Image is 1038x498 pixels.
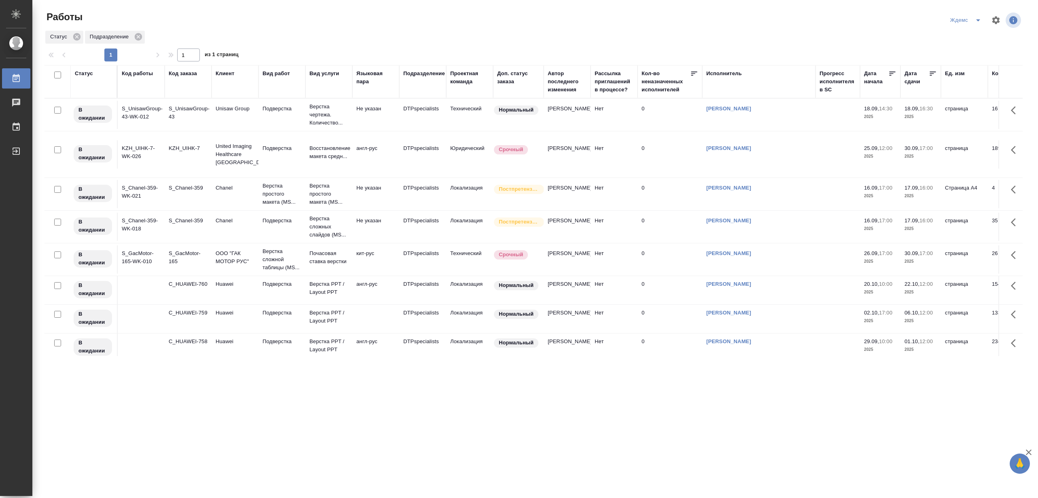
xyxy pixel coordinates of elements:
[988,180,1028,208] td: 4
[1006,276,1025,295] button: Здесь прячутся важные кнопки
[864,106,879,112] p: 18.09,
[216,249,254,266] p: ООО "ГАК МОТОР РУС"
[73,184,113,203] div: Исполнитель назначен, приступать к работе пока рано
[905,281,919,287] p: 22.10,
[499,106,534,114] p: Нормальный
[905,185,919,191] p: 17.09,
[78,339,107,355] p: В ожидании
[864,310,879,316] p: 02.10,
[706,106,751,112] a: [PERSON_NAME]
[591,140,638,169] td: Нет
[1013,455,1027,472] span: 🙏
[988,333,1028,362] td: 234
[216,217,254,225] p: Chanel
[544,101,591,129] td: [PERSON_NAME]
[216,142,254,167] p: United Imaging Healthcare [GEOGRAPHIC_DATA]
[864,225,896,233] p: 2025
[638,333,702,362] td: 0
[263,105,301,113] p: Подверстка
[169,249,208,266] div: S_GacMotor-165
[78,281,107,298] p: В ожидании
[309,103,348,127] p: Верстка чертежа. Количество...
[169,217,208,225] div: S_Chanel-359
[706,145,751,151] a: [PERSON_NAME]
[638,101,702,129] td: 0
[941,140,988,169] td: страница
[591,276,638,304] td: Нет
[548,70,587,94] div: Автор последнего изменения
[352,213,399,241] td: Не указан
[941,213,988,241] td: страница
[864,217,879,224] p: 16.09,
[905,346,937,354] p: 2025
[399,276,446,304] td: DTPspecialists
[544,333,591,362] td: [PERSON_NAME]
[905,145,919,151] p: 30.09,
[263,144,301,152] p: Подверстка
[638,305,702,333] td: 0
[1006,245,1025,265] button: Здесь прячутся важные кнопки
[642,70,690,94] div: Кол-во неназначенных исполнителей
[403,70,445,78] div: Подразделение
[879,185,892,191] p: 17:00
[905,225,937,233] p: 2025
[948,14,986,27] div: split button
[169,144,208,152] div: KZH_UIHK-7
[75,70,93,78] div: Статус
[879,106,892,112] p: 14:30
[919,310,933,316] p: 12:00
[879,145,892,151] p: 12:00
[879,217,892,224] p: 17:00
[905,310,919,316] p: 06.10,
[544,180,591,208] td: [PERSON_NAME]
[263,247,301,272] p: Верстка сложной таблицы (MS...
[73,280,113,299] div: Исполнитель назначен, приступать к работе пока рано
[706,185,751,191] a: [PERSON_NAME]
[118,140,165,169] td: KZH_UIHK-7-WK-026
[864,317,896,325] p: 2025
[118,213,165,241] td: S_Chanel-359-WK-018
[309,182,348,206] p: Верстка простого макета (MS...
[399,305,446,333] td: DTPspecialists
[591,333,638,362] td: Нет
[216,184,254,192] p: Chanel
[205,50,239,61] span: из 1 страниц
[992,70,1010,78] div: Кол-во
[169,280,208,288] div: C_HUAWEI-760
[73,144,113,163] div: Исполнитель назначен, приступать к работе пока рано
[352,333,399,362] td: англ-рус
[216,338,254,346] p: Huawei
[864,145,879,151] p: 25.09,
[941,333,988,362] td: страница
[309,215,348,239] p: Верстка сложных слайдов (MS...
[499,251,523,259] p: Срочный
[446,333,493,362] td: Локализация
[309,280,348,296] p: Верстка PPT / Layout PPT
[73,105,113,124] div: Исполнитель назначен, приступать к работе пока рано
[356,70,395,86] div: Языковая пара
[544,305,591,333] td: [PERSON_NAME]
[499,310,534,318] p: Нормальный
[263,70,290,78] div: Вид работ
[905,192,937,200] p: 2025
[1006,213,1025,232] button: Здесь прячутся важные кнопки
[591,245,638,274] td: Нет
[499,185,539,193] p: Постпретензионный
[864,250,879,256] p: 26.09,
[864,192,896,200] p: 2025
[73,309,113,328] div: Исполнитель назначен, приступать к работе пока рано
[499,281,534,289] p: Нормальный
[73,338,113,357] div: Исполнитель назначен, приступать к работе пока рано
[169,309,208,317] div: C_HUAWEI-759
[864,281,879,287] p: 20.10,
[595,70,633,94] div: Рассылка приглашений в процессе?
[905,338,919,344] p: 01.10,
[905,317,937,325] p: 2025
[706,281,751,287] a: [PERSON_NAME]
[44,11,83,23] span: Работы
[919,106,933,112] p: 16:30
[591,180,638,208] td: Нет
[1010,454,1030,474] button: 🙏
[309,309,348,325] p: Верстка PPT / Layout PPT
[352,140,399,169] td: англ-рус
